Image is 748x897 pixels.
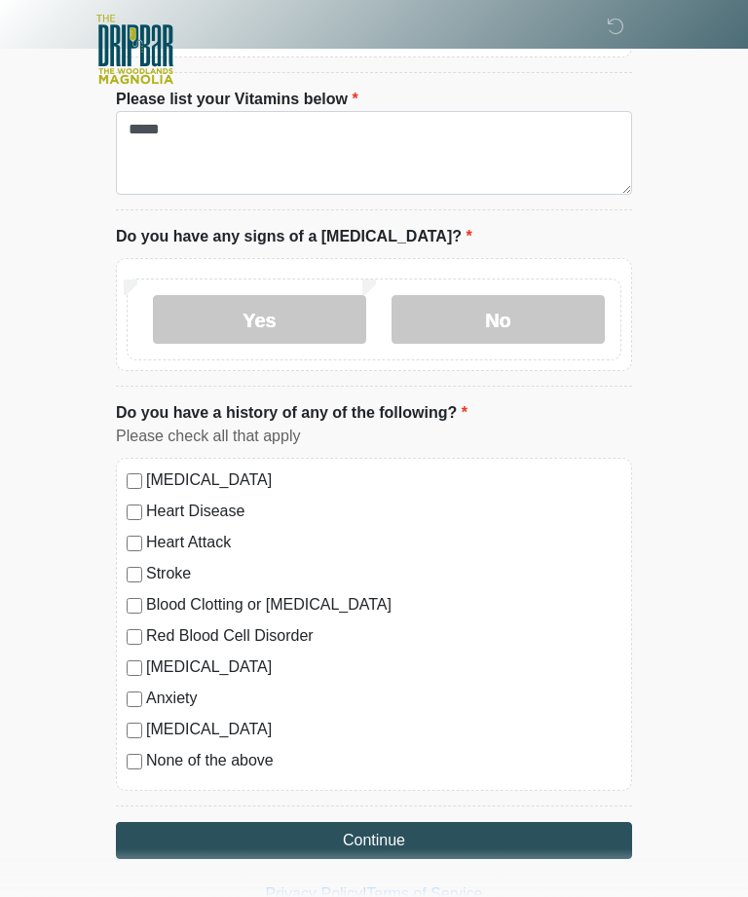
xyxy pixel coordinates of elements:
[146,593,621,617] label: Blood Clotting or [MEDICAL_DATA]
[153,295,366,344] label: Yes
[127,567,142,582] input: Stroke
[146,531,621,554] label: Heart Attack
[116,225,472,248] label: Do you have any signs of a [MEDICAL_DATA]?
[127,660,142,676] input: [MEDICAL_DATA]
[96,15,173,86] img: The DripBar - Magnolia Logo
[146,655,621,679] label: [MEDICAL_DATA]
[392,295,605,344] label: No
[127,754,142,769] input: None of the above
[127,723,142,738] input: [MEDICAL_DATA]
[146,749,621,772] label: None of the above
[127,473,142,489] input: [MEDICAL_DATA]
[146,718,621,741] label: [MEDICAL_DATA]
[146,562,621,585] label: Stroke
[146,468,621,492] label: [MEDICAL_DATA]
[127,536,142,551] input: Heart Attack
[127,629,142,645] input: Red Blood Cell Disorder
[127,598,142,614] input: Blood Clotting or [MEDICAL_DATA]
[116,401,467,425] label: Do you have a history of any of the following?
[146,624,621,648] label: Red Blood Cell Disorder
[116,822,632,859] button: Continue
[127,691,142,707] input: Anxiety
[146,500,621,523] label: Heart Disease
[116,425,632,448] div: Please check all that apply
[127,505,142,520] input: Heart Disease
[146,687,621,710] label: Anxiety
